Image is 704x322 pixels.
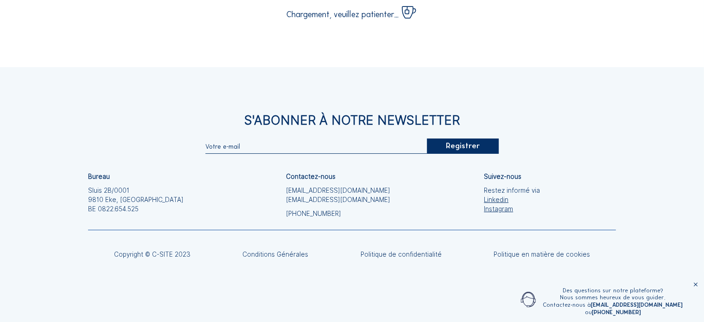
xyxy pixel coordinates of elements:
[543,309,683,316] div: ou
[484,195,540,204] a: Linkedin
[286,209,390,218] a: [PHONE_NUMBER]
[543,301,683,309] div: Contactez-nous à
[205,143,427,151] input: Votre e-mail
[88,186,184,214] div: Sluis 2B/0001 9810 Eke, [GEOGRAPHIC_DATA] BE 0822.654.525
[521,287,536,313] img: operator
[286,11,399,19] span: Chargement, veuillez patienter...
[286,186,390,195] a: [EMAIL_ADDRESS][DOMAIN_NAME]
[484,204,540,214] a: Instagram
[286,195,390,204] a: [EMAIL_ADDRESS][DOMAIN_NAME]
[361,252,442,258] a: Politique de confidentialité
[484,174,521,180] div: Suivez-nous
[543,287,683,294] div: Des questions sur notre plateforme?
[543,294,683,301] div: Nous sommes heureux de vous guider.
[88,114,616,126] div: S'Abonner à notre newsletter
[114,252,190,258] div: Copyright © C-SITE 2023
[592,309,641,316] a: [PHONE_NUMBER]
[484,186,540,214] div: Restez informé via
[242,252,308,258] a: Conditions Générales
[286,174,336,180] div: Contactez-nous
[494,252,590,258] a: Politique en matière de cookies
[591,301,683,308] a: [EMAIL_ADDRESS][DOMAIN_NAME]
[427,139,499,154] div: Registrer
[88,174,110,180] div: Bureau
